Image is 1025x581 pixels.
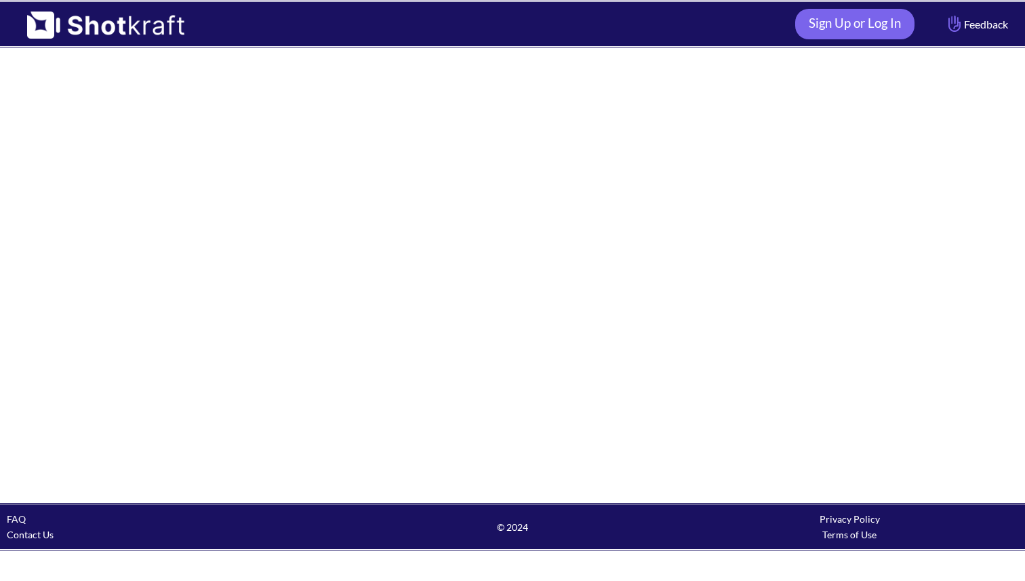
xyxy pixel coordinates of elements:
[945,12,964,35] img: Hand Icon
[344,519,681,535] span: © 2024
[7,513,26,525] a: FAQ
[945,16,1008,32] span: Feedback
[7,529,54,540] a: Contact Us
[681,511,1018,527] div: Privacy Policy
[681,527,1018,542] div: Terms of Use
[795,9,915,39] a: Sign Up or Log In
